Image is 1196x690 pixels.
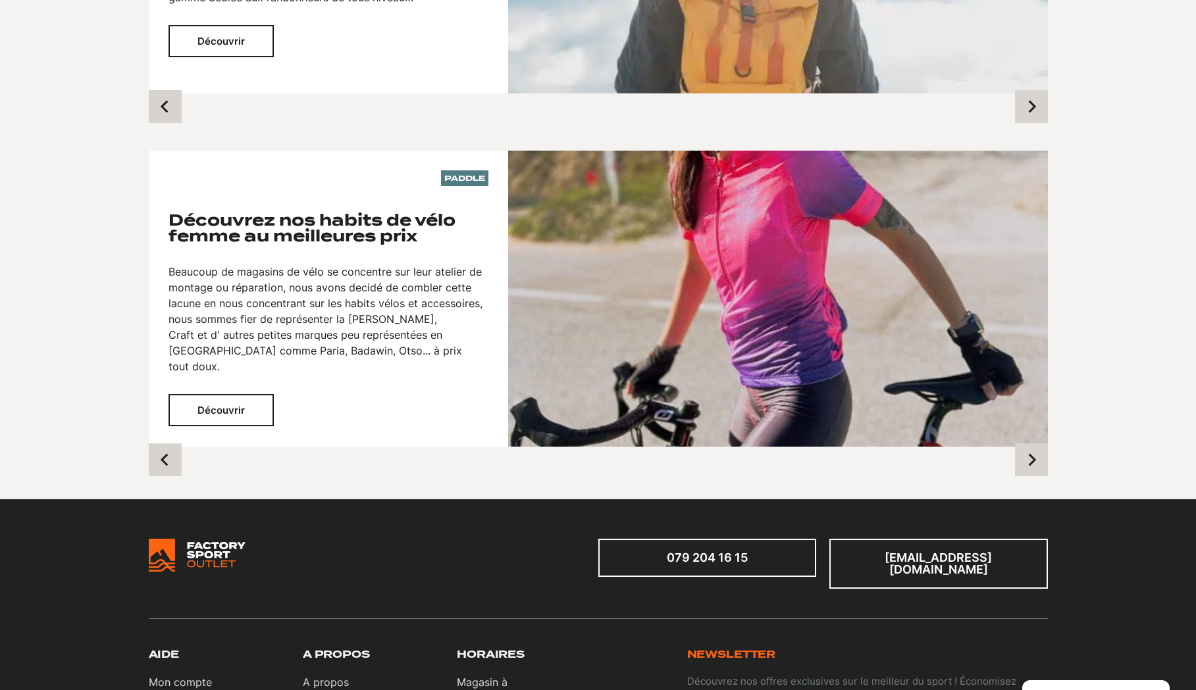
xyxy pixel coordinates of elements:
[169,25,274,57] button: Découvrir
[169,264,488,374] p: Beaucoup de magasins de vélo se concentre sur leur atelier de montage ou réparation, nous avons d...
[1015,90,1048,123] button: Next slide
[441,170,488,186] p: Paddle
[303,674,349,690] a: A propos
[687,649,776,662] h3: Newsletter
[149,443,182,476] button: Previous slide
[169,212,488,244] h3: Découvrez nos habits de vélo femme au meilleures prix
[1015,443,1048,476] button: Next slide
[149,649,179,662] h3: Aide
[303,649,370,662] h3: A propos
[149,674,212,690] a: Mon compte
[149,90,182,123] button: Previous slide
[169,394,274,426] button: Découvrir
[829,539,1048,589] a: [EMAIL_ADDRESS][DOMAIN_NAME]
[457,649,525,662] h3: Horaires
[598,539,817,577] a: 079 204 16 15
[149,539,246,572] img: Bricks Woocommerce Starter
